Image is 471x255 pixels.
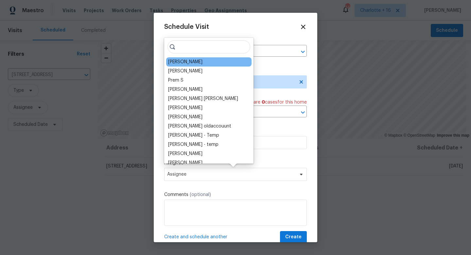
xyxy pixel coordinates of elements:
div: [PERSON_NAME] [168,68,202,74]
span: Schedule Visit [164,24,209,30]
span: 0 [262,100,265,105]
button: Create [280,231,307,243]
div: [PERSON_NAME] [168,105,202,111]
label: Comments [164,191,307,198]
button: Open [298,108,307,117]
span: Create and schedule another [164,234,227,240]
span: Close [300,23,307,30]
div: [PERSON_NAME] - temp [168,141,218,148]
div: [PERSON_NAME] [168,86,202,93]
div: [PERSON_NAME] oldaccouunt [168,123,231,129]
div: [PERSON_NAME] [168,150,202,157]
div: [PERSON_NAME] [168,59,202,65]
span: Assignee [167,172,295,177]
span: There are case s for this home [241,99,307,106]
span: Create [285,233,302,241]
button: Open [298,47,307,56]
div: [PERSON_NAME] [168,114,202,120]
div: [PERSON_NAME] [168,160,202,166]
div: [PERSON_NAME] [PERSON_NAME] [168,95,238,102]
span: (optional) [190,192,211,197]
div: [PERSON_NAME] - Temp [168,132,219,139]
div: Prem S [168,77,183,84]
